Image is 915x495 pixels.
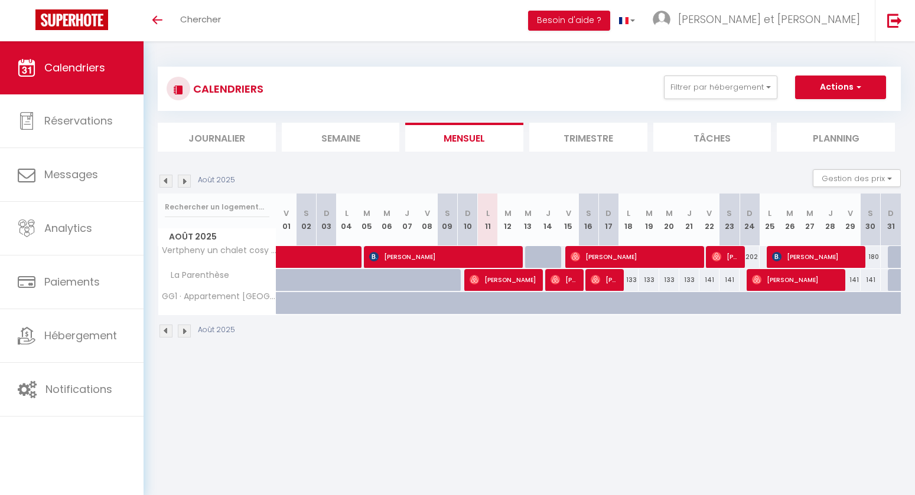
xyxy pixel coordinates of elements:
span: Hébergement [44,328,117,343]
th: 15 [558,194,578,246]
th: 26 [780,194,800,246]
abbr: V [425,208,430,219]
abbr: M [646,208,653,219]
button: Actions [795,76,886,99]
span: Août 2025 [158,228,276,245]
th: 24 [740,194,760,246]
span: Réservations [44,113,113,128]
abbr: M [806,208,813,219]
span: GG1 · Appartement [GEOGRAPHIC_DATA]-ville [160,292,278,301]
li: Trimestre [529,123,647,152]
th: 06 [377,194,397,246]
li: Tâches [653,123,771,152]
abbr: S [304,208,309,219]
button: Gestion des prix [813,169,901,187]
span: Chercher [180,13,221,25]
div: 202 [740,246,760,268]
th: 21 [679,194,699,246]
abbr: D [465,208,471,219]
abbr: M [363,208,370,219]
abbr: L [345,208,349,219]
th: 14 [538,194,558,246]
th: 11 [478,194,498,246]
h3: CALENDRIERS [190,76,263,102]
span: Vertpheny un chalet cosy et calme à 2 pas du lac [160,246,278,255]
th: 28 [820,194,840,246]
span: [PERSON_NAME] [712,245,738,268]
abbr: L [486,208,490,219]
abbr: D [888,208,894,219]
abbr: J [828,208,833,219]
span: [PERSON_NAME] [752,268,839,291]
th: 08 [417,194,437,246]
span: [PERSON_NAME] [571,245,698,268]
li: Semaine [282,123,400,152]
span: [PERSON_NAME] [772,245,859,268]
abbr: M [504,208,512,219]
input: Rechercher un logement... [165,196,269,218]
abbr: L [768,208,771,219]
th: 18 [618,194,639,246]
div: 133 [618,269,639,291]
th: 29 [841,194,861,246]
div: 141 [699,269,719,291]
span: [PERSON_NAME] [369,245,516,268]
div: 133 [679,269,699,291]
img: Super Booking [35,9,108,30]
th: 04 [337,194,357,246]
div: 141 [861,269,881,291]
span: Calendriers [44,60,105,75]
li: Mensuel [405,123,523,152]
abbr: J [546,208,551,219]
span: La Parenthèse [160,269,232,282]
iframe: LiveChat chat widget [865,445,915,495]
abbr: J [687,208,692,219]
abbr: V [566,208,571,219]
th: 30 [861,194,881,246]
button: Filtrer par hébergement [664,76,777,99]
th: 25 [760,194,780,246]
div: 180 [861,246,881,268]
div: 141 [719,269,740,291]
div: 133 [659,269,679,291]
abbr: J [405,208,409,219]
abbr: D [605,208,611,219]
span: Paiements [44,274,100,289]
abbr: S [868,208,873,219]
abbr: M [383,208,390,219]
span: Notifications [45,382,112,396]
abbr: M [666,208,673,219]
abbr: S [445,208,450,219]
th: 27 [800,194,820,246]
span: Messages [44,167,98,182]
abbr: D [747,208,753,219]
th: 22 [699,194,719,246]
abbr: V [284,208,289,219]
th: 10 [457,194,477,246]
th: 13 [518,194,538,246]
th: 05 [357,194,377,246]
span: [PERSON_NAME] [470,268,536,291]
th: 23 [719,194,740,246]
li: Journalier [158,123,276,152]
abbr: D [324,208,330,219]
span: [PERSON_NAME] [591,268,617,291]
th: 31 [881,194,901,246]
abbr: L [627,208,630,219]
button: Besoin d'aide ? [528,11,610,31]
th: 07 [397,194,417,246]
div: 133 [639,269,659,291]
th: 12 [498,194,518,246]
abbr: S [586,208,591,219]
th: 17 [598,194,618,246]
th: 02 [297,194,317,246]
th: 09 [437,194,457,246]
p: Août 2025 [198,324,235,336]
img: ... [653,11,670,28]
th: 01 [276,194,297,246]
th: 03 [317,194,337,246]
p: Août 2025 [198,175,235,186]
abbr: V [706,208,712,219]
span: Analytics [44,221,92,235]
th: 19 [639,194,659,246]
